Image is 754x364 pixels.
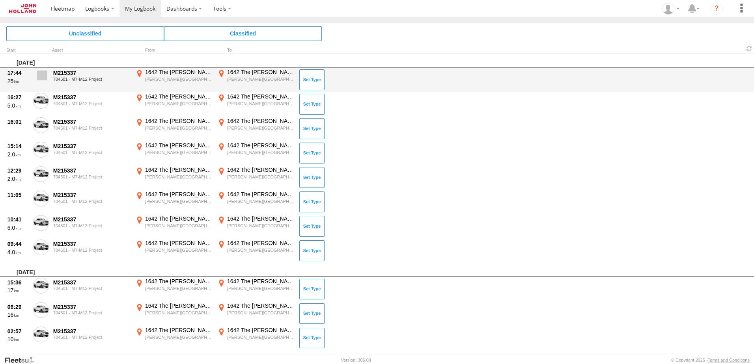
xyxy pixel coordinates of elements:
[7,191,29,199] div: 11:05
[145,69,212,76] div: 1642 The [PERSON_NAME] Dr
[7,328,29,335] div: 02:57
[53,286,130,291] div: 704501 - M7-M12 Project
[134,166,213,189] label: Click to View Event Location
[145,191,212,198] div: 1642 The [PERSON_NAME] Dr
[145,334,212,340] div: [PERSON_NAME][GEOGRAPHIC_DATA],[GEOGRAPHIC_DATA]
[7,224,29,231] div: 6.0
[145,117,212,124] div: 1642 The [PERSON_NAME] Dr
[145,150,212,155] div: [PERSON_NAME][GEOGRAPHIC_DATA],[GEOGRAPHIC_DATA]
[145,101,212,106] div: [PERSON_NAME][GEOGRAPHIC_DATA],[GEOGRAPHIC_DATA]
[53,150,130,155] div: 704501 - M7-M12 Project
[216,240,295,262] label: Click to View Event Location
[216,166,295,189] label: Click to View Event Location
[227,93,294,100] div: 1642 The [PERSON_NAME] Dr
[227,101,294,106] div: [PERSON_NAME][GEOGRAPHIC_DATA],[GEOGRAPHIC_DATA]
[134,191,213,214] label: Click to View Event Location
[6,26,164,41] span: Click to view Unclassified Trips
[227,191,294,198] div: 1642 The [PERSON_NAME] Dr
[227,247,294,253] div: [PERSON_NAME][GEOGRAPHIC_DATA],[GEOGRAPHIC_DATA]
[227,199,294,204] div: [PERSON_NAME][GEOGRAPHIC_DATA],[GEOGRAPHIC_DATA]
[7,102,29,109] div: 5.0
[145,125,212,131] div: [PERSON_NAME][GEOGRAPHIC_DATA],[GEOGRAPHIC_DATA]
[134,215,213,238] label: Click to View Event Location
[145,310,212,316] div: [PERSON_NAME][GEOGRAPHIC_DATA],[GEOGRAPHIC_DATA]
[53,143,130,150] div: M215337
[227,240,294,247] div: 1642 The [PERSON_NAME] Dr
[299,143,325,163] button: Click to Set
[145,142,212,149] div: 1642 The [PERSON_NAME] Dr
[52,48,131,52] div: Asset
[299,118,325,139] button: Click to Set
[53,279,130,286] div: M215337
[227,150,294,155] div: [PERSON_NAME][GEOGRAPHIC_DATA],[GEOGRAPHIC_DATA]
[7,216,29,223] div: 10:41
[7,336,29,343] div: 10
[7,240,29,247] div: 09:44
[145,240,212,247] div: 1642 The [PERSON_NAME] Dr
[53,118,130,125] div: M215337
[53,303,130,310] div: M215337
[53,248,130,253] div: 704501 - M7-M12 Project
[341,358,371,362] div: Version: 306.00
[53,69,130,76] div: M215337
[299,191,325,212] button: Click to Set
[227,310,294,316] div: [PERSON_NAME][GEOGRAPHIC_DATA],[GEOGRAPHIC_DATA]
[216,69,295,91] label: Click to View Event Location
[4,356,41,364] a: Visit our Website
[134,93,213,116] label: Click to View Event Location
[134,142,213,165] label: Click to View Event Location
[145,76,212,82] div: [PERSON_NAME][GEOGRAPHIC_DATA],[GEOGRAPHIC_DATA]
[227,69,294,76] div: 1642 The [PERSON_NAME] Dr
[227,117,294,124] div: 1642 The [PERSON_NAME] Dr
[53,191,130,199] div: M215337
[53,77,130,82] div: 704501 - M7-M12 Project
[134,69,213,91] label: Click to View Event Location
[7,311,29,318] div: 16
[299,69,325,90] button: Click to Set
[145,223,212,228] div: [PERSON_NAME][GEOGRAPHIC_DATA],[GEOGRAPHIC_DATA]
[134,48,213,52] div: From
[145,247,212,253] div: [PERSON_NAME][GEOGRAPHIC_DATA],[GEOGRAPHIC_DATA]
[216,215,295,238] label: Click to View Event Location
[53,328,130,335] div: M215337
[7,167,29,174] div: 12:29
[299,328,325,348] button: Click to Set
[227,142,294,149] div: 1642 The [PERSON_NAME] Dr
[7,303,29,310] div: 06:29
[227,125,294,131] div: [PERSON_NAME][GEOGRAPHIC_DATA],[GEOGRAPHIC_DATA]
[7,249,29,256] div: 4.0
[7,94,29,101] div: 16:27
[7,287,29,294] div: 17
[9,4,36,13] img: jhg-logo.svg
[227,166,294,173] div: 1642 The [PERSON_NAME] Dr
[659,3,682,15] div: Callum Conneely
[7,143,29,150] div: 15:14
[216,327,295,349] label: Click to View Event Location
[7,175,29,182] div: 2.0
[216,142,295,165] label: Click to View Event Location
[216,278,295,301] label: Click to View Event Location
[710,2,723,15] i: ?
[134,240,213,262] label: Click to View Event Location
[134,278,213,301] label: Click to View Event Location
[53,216,130,223] div: M215337
[53,240,130,247] div: M215337
[227,286,294,291] div: [PERSON_NAME][GEOGRAPHIC_DATA],[GEOGRAPHIC_DATA]
[299,167,325,188] button: Click to Set
[145,278,212,285] div: 1642 The [PERSON_NAME] Dr
[745,45,754,52] span: Refresh
[227,278,294,285] div: 1642 The [PERSON_NAME] Dr
[299,240,325,261] button: Click to Set
[227,76,294,82] div: [PERSON_NAME][GEOGRAPHIC_DATA],[GEOGRAPHIC_DATA]
[227,334,294,340] div: [PERSON_NAME][GEOGRAPHIC_DATA],[GEOGRAPHIC_DATA]
[7,118,29,125] div: 16:01
[53,126,130,130] div: 704501 - M7-M12 Project
[53,101,130,106] div: 704501 - M7-M12 Project
[53,335,130,340] div: 704501 - M7-M12 Project
[134,327,213,349] label: Click to View Event Location
[145,199,212,204] div: [PERSON_NAME][GEOGRAPHIC_DATA],[GEOGRAPHIC_DATA]
[134,302,213,325] label: Click to View Event Location
[164,26,322,41] span: Click to view Classified Trips
[53,199,130,204] div: 704501 - M7-M12 Project
[216,93,295,116] label: Click to View Event Location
